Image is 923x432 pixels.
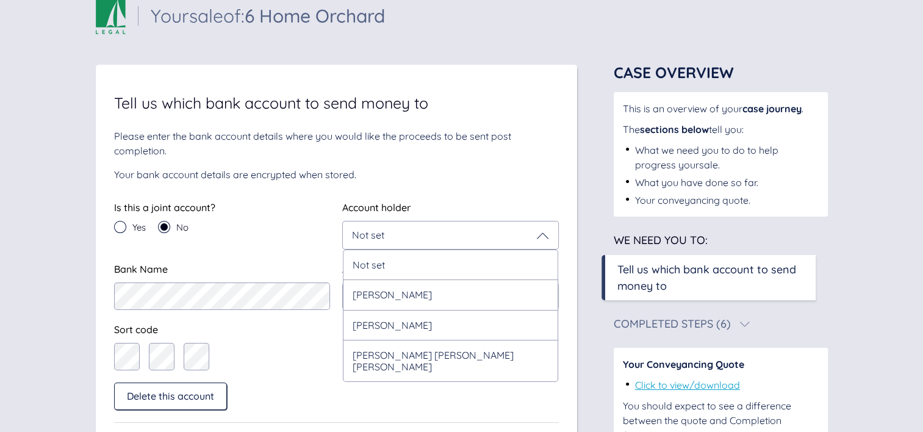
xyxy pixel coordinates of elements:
[343,279,558,309] div: [PERSON_NAME]
[114,167,559,182] div: Your bank account details are encrypted when stored.
[614,63,734,82] span: Case Overview
[342,201,411,214] span: Account holder
[342,263,418,275] span: Account Number
[114,323,158,336] span: Sort code
[635,379,740,391] a: Click to view/download
[635,143,819,172] div: What we need you to do to help progress your sale .
[614,319,731,329] div: Completed Steps (6)
[623,358,744,370] span: Your Conveyancing Quote
[352,229,384,241] span: Not set
[114,129,559,158] div: Please enter the bank account details where you would like the proceeds to be sent post completion.
[114,95,428,110] span: Tell us which bank account to send money to
[245,4,385,27] span: 6 Home Orchard
[640,123,709,135] span: sections below
[742,103,802,115] span: case journey
[114,263,168,275] span: Bank Name
[635,175,758,190] div: What you have done so far.
[635,193,750,207] div: Your conveyancing quote.
[114,201,215,214] span: Is this a joint account?
[127,391,214,401] span: Delete this account
[623,101,819,116] div: This is an overview of your .
[176,223,189,232] span: No
[151,7,385,25] div: Your sale of:
[343,340,558,382] div: [PERSON_NAME] [PERSON_NAME] [PERSON_NAME]
[623,122,819,137] div: The tell you:
[132,223,146,232] span: Yes
[614,233,708,247] span: We need you to:
[617,261,806,294] div: Tell us which bank account to send money to
[343,250,558,279] div: Not set
[343,310,558,340] div: [PERSON_NAME]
